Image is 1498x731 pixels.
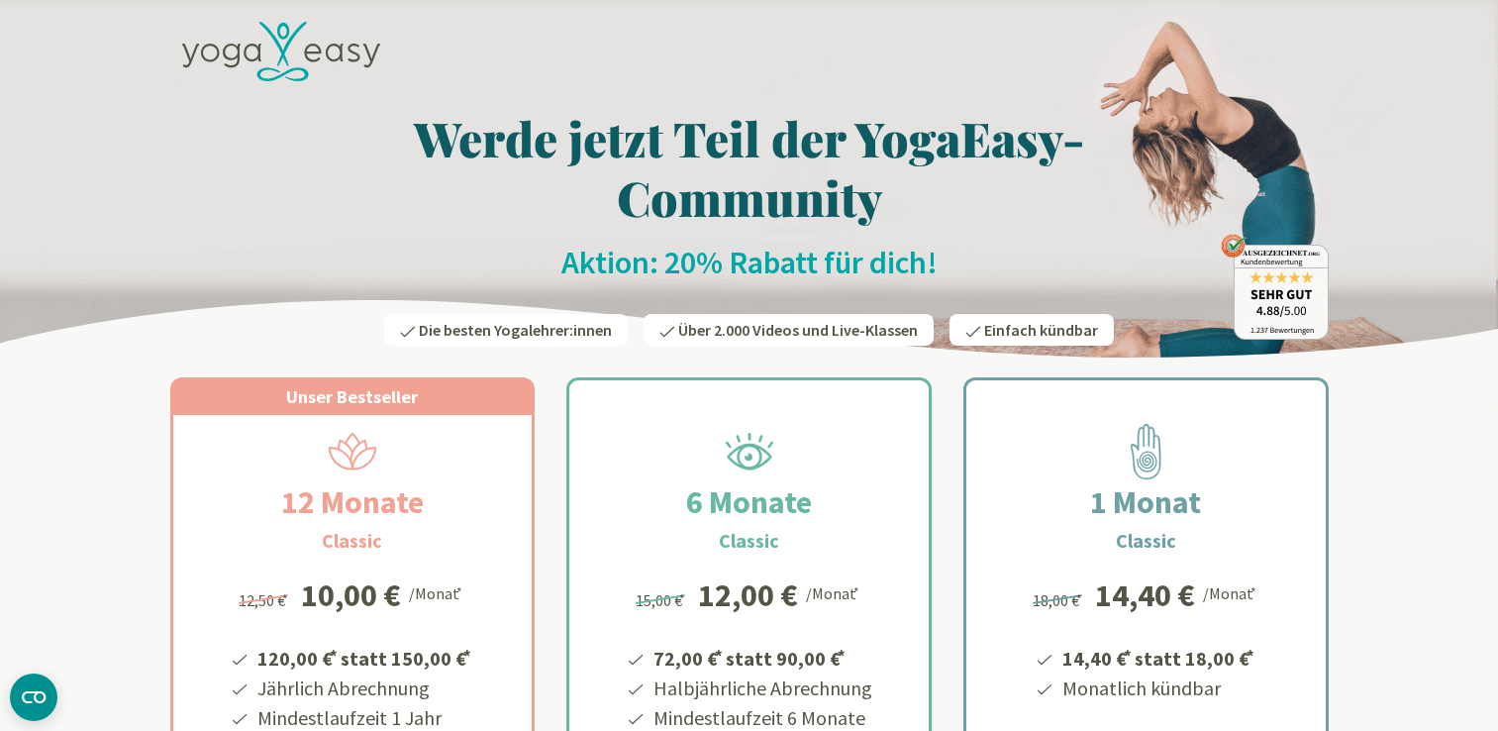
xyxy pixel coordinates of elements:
[719,526,779,556] h3: Classic
[10,674,57,721] button: CMP-Widget öffnen
[254,640,474,674] li: 120,00 € statt 150,00 €
[170,108,1329,227] h1: Werde jetzt Teil der YogaEasy-Community
[698,579,798,611] div: 12,00 €
[650,674,872,703] li: Halbjährliche Abrechnung
[1043,478,1248,526] h2: 1 Monat
[1203,579,1259,605] div: /Monat
[1116,526,1176,556] h3: Classic
[639,478,859,526] h2: 6 Monate
[1221,234,1329,340] img: ausgezeichnet_badge.png
[170,243,1329,282] h2: Aktion: 20% Rabatt für dich!
[678,320,918,340] span: Über 2.000 Videos und Live-Klassen
[650,640,872,674] li: 72,00 € statt 90,00 €
[301,579,401,611] div: 10,00 €
[234,478,471,526] h2: 12 Monate
[1059,640,1257,674] li: 14,40 € statt 18,00 €
[984,320,1098,340] span: Einfach kündbar
[1059,674,1257,703] li: Monatlich kündbar
[419,320,612,340] span: Die besten Yogalehrer:innen
[1033,590,1085,610] span: 18,00 €
[286,385,418,408] span: Unser Bestseller
[806,579,862,605] div: /Monat
[239,590,291,610] span: 12,50 €
[254,674,474,703] li: Jährlich Abrechnung
[636,590,688,610] span: 15,00 €
[1095,579,1195,611] div: 14,40 €
[322,526,382,556] h3: Classic
[409,579,465,605] div: /Monat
